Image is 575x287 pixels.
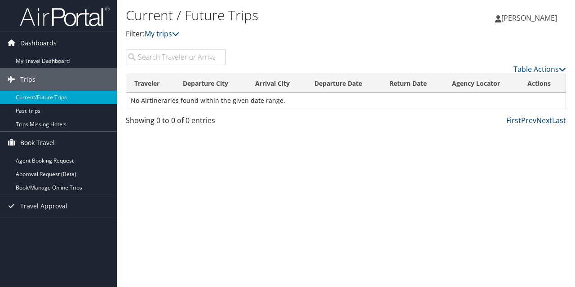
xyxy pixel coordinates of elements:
a: Table Actions [513,64,566,74]
a: First [506,115,521,125]
th: Departure City: activate to sort column ascending [175,75,247,93]
input: Search Traveler or Arrival City [126,49,226,65]
a: Next [536,115,552,125]
th: Return Date: activate to sort column ascending [381,75,444,93]
div: Showing 0 to 0 of 0 entries [126,115,226,130]
a: Last [552,115,566,125]
span: [PERSON_NAME] [501,13,557,23]
td: No Airtineraries found within the given date range. [126,93,566,109]
th: Arrival City: activate to sort column ascending [247,75,307,93]
p: Filter: [126,28,419,40]
span: Book Travel [20,132,55,154]
span: Travel Approval [20,195,67,217]
img: airportal-logo.png [20,6,110,27]
h1: Current / Future Trips [126,6,419,25]
a: Prev [521,115,536,125]
th: Actions [519,75,566,93]
th: Agency Locator: activate to sort column ascending [444,75,519,93]
th: Traveler: activate to sort column ascending [126,75,175,93]
th: Departure Date: activate to sort column descending [306,75,381,93]
a: My trips [145,29,179,39]
span: Dashboards [20,32,57,54]
span: Trips [20,68,35,91]
a: [PERSON_NAME] [495,4,566,31]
